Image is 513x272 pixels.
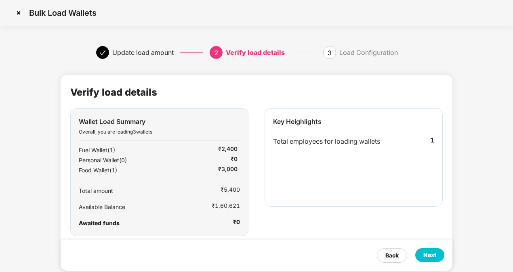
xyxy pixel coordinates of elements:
[99,50,106,56] span: check
[29,8,97,18] p: Bulk Load Wallets
[112,46,174,59] div: Update load amount
[79,166,198,175] div: Food Wallet ( 1 )
[328,49,332,57] span: 3
[79,203,191,211] div: Available Balance
[212,201,240,211] div: ₹1,60,621
[423,251,436,259] div: Next
[12,6,25,19] img: svg+xml;base64,PHN2ZyBpZD0iQ3Jvc3MtMzJ4MzIiIHhtbG5zPSJodHRwOi8vd3d3LnczLm9yZy8yMDAwL3N2ZyIgd2lkdG...
[218,165,238,175] div: ₹3,000
[79,146,198,155] div: Fuel Wallet ( 1 )
[273,136,410,146] div: Total employees for loading wallets
[79,156,210,165] div: Personal Wallet ( 0 )
[221,185,240,195] div: ₹5,400
[79,186,200,195] div: Total amount
[385,251,399,260] div: Back
[233,218,240,228] div: ₹0
[273,117,434,131] div: Key Heighlights
[218,144,238,155] div: ₹2,400
[79,219,212,228] div: Awaited funds
[79,128,240,136] div: Overall, you are loading 3 wallets
[231,155,238,165] div: ₹0
[214,49,218,57] span: 2
[226,46,285,59] div: Verify load details
[339,46,398,59] div: Load Configuration
[430,135,434,146] div: 1
[79,117,240,127] div: Wallet Load Summary
[70,85,157,100] div: Verify load details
